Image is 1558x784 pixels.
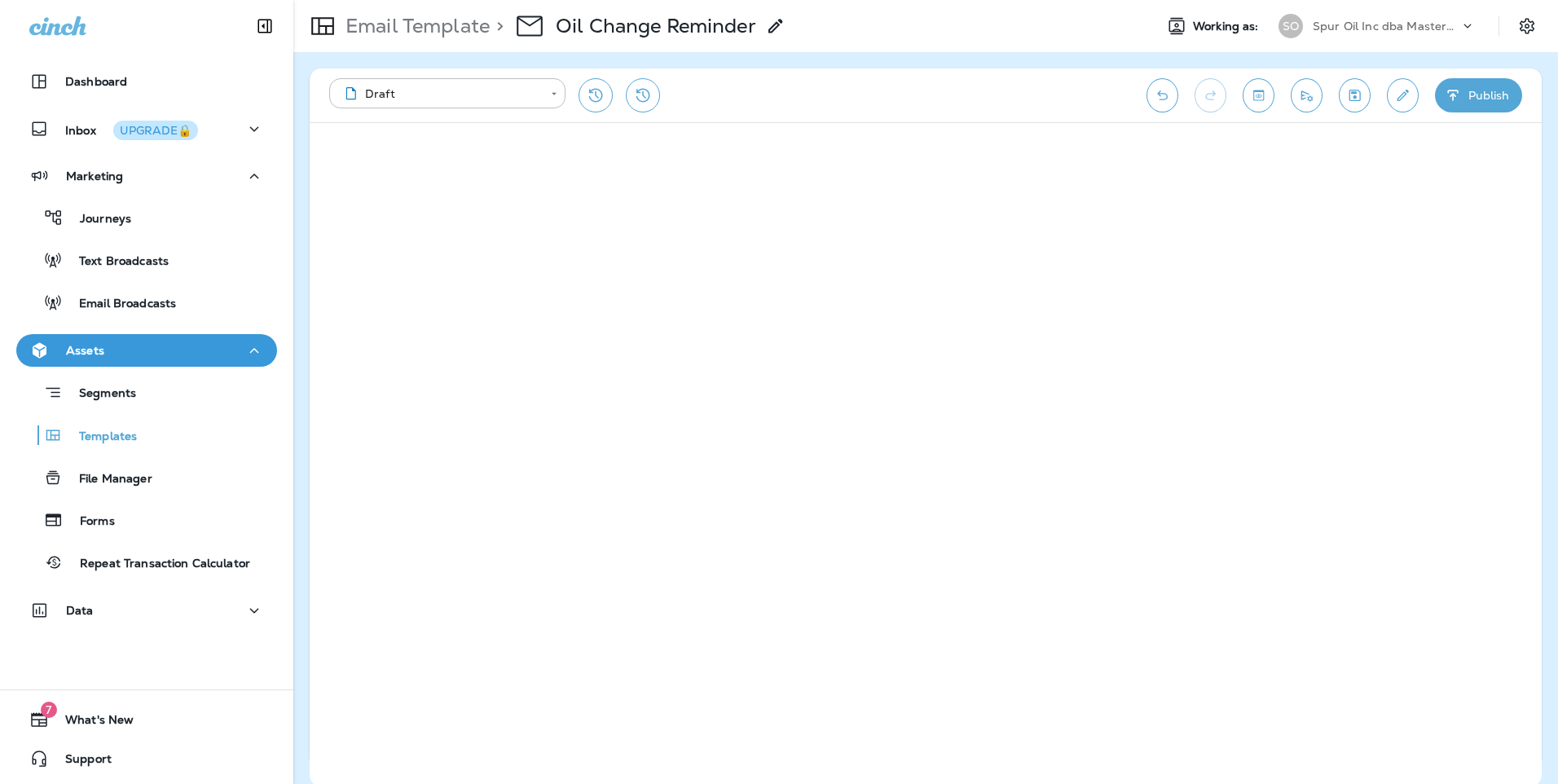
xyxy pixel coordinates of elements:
button: Settings [1512,11,1542,41]
button: Support [16,742,277,775]
p: Oil Change Reminder [556,14,756,38]
p: Email Template [339,14,490,38]
span: Working as: [1193,20,1262,33]
button: UPGRADE🔒 [113,121,198,140]
button: View Changelog [626,78,660,112]
button: Data [16,594,277,627]
span: What's New [49,713,134,733]
button: Restore from previous version [579,78,613,112]
button: Undo [1146,78,1178,112]
div: SO [1279,14,1303,38]
button: Segments [16,375,277,410]
button: Save [1339,78,1371,112]
p: Forms [64,514,115,530]
p: Data [66,604,94,617]
span: 7 [41,702,57,718]
button: Assets [16,334,277,367]
button: Dashboard [16,65,277,98]
div: UPGRADE🔒 [120,125,191,136]
button: Marketing [16,160,277,192]
button: Email Broadcasts [16,285,277,319]
button: Send test email [1291,78,1323,112]
button: Collapse Sidebar [242,10,288,42]
p: Marketing [66,170,123,183]
p: File Manager [63,472,152,487]
p: Assets [66,344,104,357]
p: Repeat Transaction Calculator [64,557,250,572]
button: Toggle preview [1243,78,1274,112]
p: Text Broadcasts [63,254,169,270]
span: Support [49,752,112,772]
div: Draft [341,86,539,102]
p: Segments [63,386,136,403]
p: Spur Oil Inc dba MasterLube [1313,20,1459,33]
p: Email Broadcasts [63,297,176,312]
p: Inbox [65,121,198,138]
button: 7What's New [16,703,277,736]
button: InboxUPGRADE🔒 [16,112,277,145]
button: Templates [16,418,277,452]
button: Repeat Transaction Calculator [16,545,277,579]
button: Publish [1435,78,1522,112]
p: Templates [63,429,137,445]
button: Text Broadcasts [16,243,277,277]
p: Dashboard [65,75,127,88]
button: Edit details [1387,78,1419,112]
button: Journeys [16,200,277,235]
button: File Manager [16,460,277,495]
button: Forms [16,503,277,537]
p: > [490,14,504,38]
p: Journeys [64,212,131,227]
